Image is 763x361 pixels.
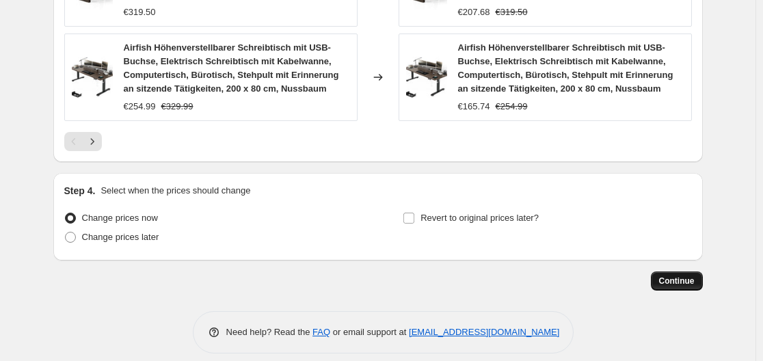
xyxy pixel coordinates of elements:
[124,42,339,94] span: Airfish Höhenverstellbarer Schreibtisch mit USB-Buchse, Elektrisch Schreibtisch mit Kabelwanne, C...
[458,5,490,19] div: €207.68
[124,100,156,113] div: €254.99
[496,5,528,19] strike: €319.50
[458,42,673,94] span: Airfish Höhenverstellbarer Schreibtisch mit USB-Buchse, Elektrisch Schreibtisch mit Kabelwanne, C...
[72,57,113,98] img: 61e4dgYu_qL_80x.jpg
[330,327,409,337] span: or email support at
[101,184,250,198] p: Select when the prices should change
[161,100,193,113] strike: €329.99
[651,271,703,291] button: Continue
[82,213,158,223] span: Change prices now
[312,327,330,337] a: FAQ
[64,132,102,151] nav: Pagination
[124,5,156,19] div: €319.50
[409,327,559,337] a: [EMAIL_ADDRESS][DOMAIN_NAME]
[406,57,447,98] img: 61e4dgYu_qL_80x.jpg
[64,184,96,198] h2: Step 4.
[496,100,528,113] strike: €254.99
[83,132,102,151] button: Next
[659,276,695,286] span: Continue
[458,100,490,113] div: €165.74
[420,213,539,223] span: Revert to original prices later?
[82,232,159,242] span: Change prices later
[226,327,313,337] span: Need help? Read the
